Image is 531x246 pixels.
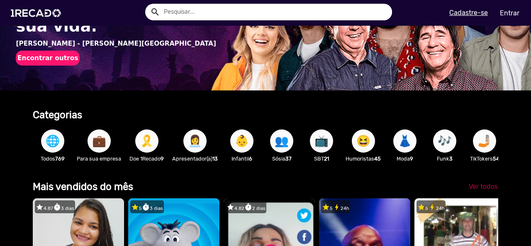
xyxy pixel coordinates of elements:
input: Pesquisar... [158,4,392,20]
span: 🤳🏼 [477,129,492,153]
b: 54 [493,156,499,162]
p: [PERSON_NAME] - [PERSON_NAME][GEOGRAPHIC_DATA] [16,39,228,49]
b: 45 [374,156,381,162]
mat-icon: Example home icon [150,7,160,17]
b: 6 [249,156,252,162]
b: 769 [55,156,65,162]
p: Humoristas [346,155,381,163]
b: 3 [449,156,453,162]
p: Sósia [266,155,297,163]
span: 📺 [314,129,329,153]
b: 13 [212,156,218,162]
span: 💼 [92,129,106,153]
span: Ver todos [469,183,498,190]
p: Moda [389,155,421,163]
p: Funk [429,155,460,163]
span: 👶 [235,129,249,153]
b: 37 [285,156,292,162]
button: 📺 [310,129,333,153]
p: TikTokers [469,155,500,163]
b: Mais vendidos do mês [33,181,133,192]
b: 21 [324,156,329,162]
span: 👩‍💼 [188,129,202,153]
p: SBT [306,155,337,163]
button: 👩‍💼 [183,129,207,153]
button: 😆 [352,129,375,153]
b: Categorias [33,109,82,121]
p: Apresentador(a) [172,155,218,163]
b: 9 [410,156,413,162]
span: 🎶 [438,129,452,153]
p: Para sua empresa [77,155,121,163]
span: 👗 [398,129,412,153]
button: 👗 [393,129,417,153]
span: 🎗️ [140,129,154,153]
button: 👥 [270,129,293,153]
u: Cadastre-se [449,9,488,17]
button: Encontrar outros [16,51,80,66]
button: 🌐 [41,129,64,153]
button: 🤳🏼 [473,129,496,153]
span: 👥 [275,129,289,153]
button: Example home icon [147,4,162,19]
span: 🌐 [46,129,60,153]
button: 🎶 [433,129,456,153]
button: 👶 [230,129,253,153]
p: Todos [37,155,68,163]
p: Doe 1Recado [129,155,164,163]
b: 9 [161,156,164,162]
span: 😆 [356,129,370,153]
p: Infantil [226,155,258,163]
button: 💼 [88,129,111,153]
a: Entrar [494,6,525,20]
button: 🎗️ [135,129,158,153]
